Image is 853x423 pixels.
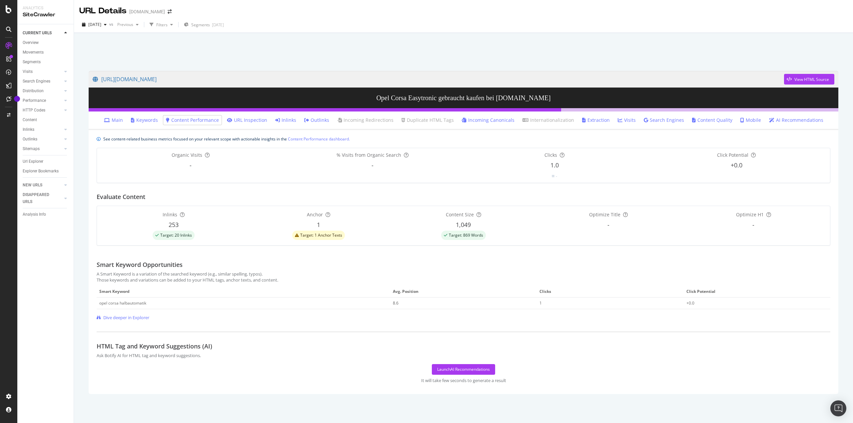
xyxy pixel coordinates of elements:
[23,30,62,37] a: CURRENT URLS
[23,59,69,66] a: Segments
[227,117,267,123] a: URL Inspection
[23,39,39,46] div: Overview
[23,97,46,104] div: Performance
[109,21,115,27] span: vs
[23,211,46,218] div: Analysis Info
[456,221,471,229] span: 1,049
[23,158,69,165] a: Url Explorer
[292,231,345,240] div: warning label
[552,175,554,177] img: Equal
[589,211,620,218] span: Optimize Title
[446,211,474,218] span: Content Size
[160,233,192,237] span: Target: 20 Inlinks
[23,88,62,95] a: Distribution
[97,262,183,268] h2: Smart Keyword Opportunities
[23,145,62,152] a: Sitemaps
[168,9,172,14] div: arrow-right-arrow-left
[449,233,483,237] span: Target: 869 Words
[740,117,761,123] a: Mobile
[89,88,838,108] h3: Opel Corsa Easytronic gebraucht kaufen bei [DOMAIN_NAME]
[717,152,748,158] span: Click Potential
[169,221,179,229] span: 253
[23,211,69,218] a: Analysis Info
[190,161,192,169] span: -
[23,158,43,165] div: Url Explorer
[544,152,557,158] span: Clicks
[156,22,168,28] div: Filters
[93,71,784,88] a: [URL][DOMAIN_NAME]
[104,117,123,123] a: Main
[618,117,636,123] a: Visits
[784,74,834,85] button: View HTML Source
[462,117,514,123] a: Incoming Canonicals
[550,161,559,169] span: 1.0
[731,161,742,169] span: +0.0
[147,19,176,30] button: Filters
[393,289,532,295] span: Avg. Position
[317,221,320,229] span: 1
[23,68,33,75] div: Visits
[23,97,62,104] a: Performance
[23,107,45,114] div: HTTP Codes
[115,22,133,27] span: Previous
[23,68,62,75] a: Visits
[103,315,149,321] span: Dive deeper in Explorer
[769,117,823,123] a: AI Recommendations
[14,96,20,102] div: Tooltip anchor
[97,315,149,321] a: Dive deeper in Explorer
[23,107,62,114] a: HTTP Codes
[23,39,69,46] a: Overview
[794,77,829,82] div: View HTML Source
[23,182,62,189] a: NEW URLS
[23,30,52,37] div: CURRENT URLS
[522,117,574,123] a: Internationalization
[166,117,219,123] a: Content Performance
[692,117,732,123] a: Content Quality
[275,117,296,123] a: Inlinks
[686,300,814,306] div: +0.0
[99,289,386,295] span: Smart Keyword
[23,116,37,123] div: Content
[181,19,227,30] button: Segments[DATE]
[23,49,69,56] a: Movements
[23,168,69,175] a: Explorer Bookmarks
[539,300,667,306] div: 1
[79,19,109,30] button: [DATE]
[23,145,40,152] div: Sitemaps
[300,233,342,237] span: Target: 1 Anchor Texts
[97,271,830,283] div: A Smart Keyword is a variation of the searched keyword (e.g., similar spelling, typos). Those key...
[23,136,37,143] div: Outlinks
[441,231,486,240] div: success label
[556,173,557,179] div: -
[393,300,520,306] div: 8.6
[129,8,165,15] div: [DOMAIN_NAME]
[736,211,764,218] span: Optimize H1
[212,22,224,28] div: [DATE]
[23,11,68,19] div: SiteCrawler
[432,364,495,375] button: LaunchAI Recommendations
[23,126,34,133] div: Inlinks
[421,377,506,384] div: It will take few seconds to generate a result
[437,366,490,372] div: Launch AI Recommendations
[115,19,141,30] button: Previous
[88,22,101,27] span: 2025 Sep. 26th
[131,117,158,123] a: Keywords
[97,194,145,200] h2: Evaluate Content
[172,152,202,158] span: Organic Visits
[686,289,826,295] span: Click Potential
[23,59,41,66] div: Segments
[153,231,195,240] div: success label
[830,400,846,416] div: Open Intercom Messenger
[23,191,56,205] div: DISAPPEARED URLS
[191,22,210,28] span: Segments
[23,191,62,205] a: DISAPPEARED URLS
[337,117,394,123] a: Incoming Redirections
[644,117,684,123] a: Search Engines
[337,152,401,158] span: % Visits from Organic Search
[103,135,350,142] div: See content-related business metrics focused on your relevant scope with actionable insights in the
[23,78,50,85] div: Search Engines
[23,5,68,11] div: Analytics
[79,5,127,17] div: URL Details
[97,352,830,359] div: Ask Botify AI for HTML tag and keyword suggestions.
[23,49,44,56] div: Movements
